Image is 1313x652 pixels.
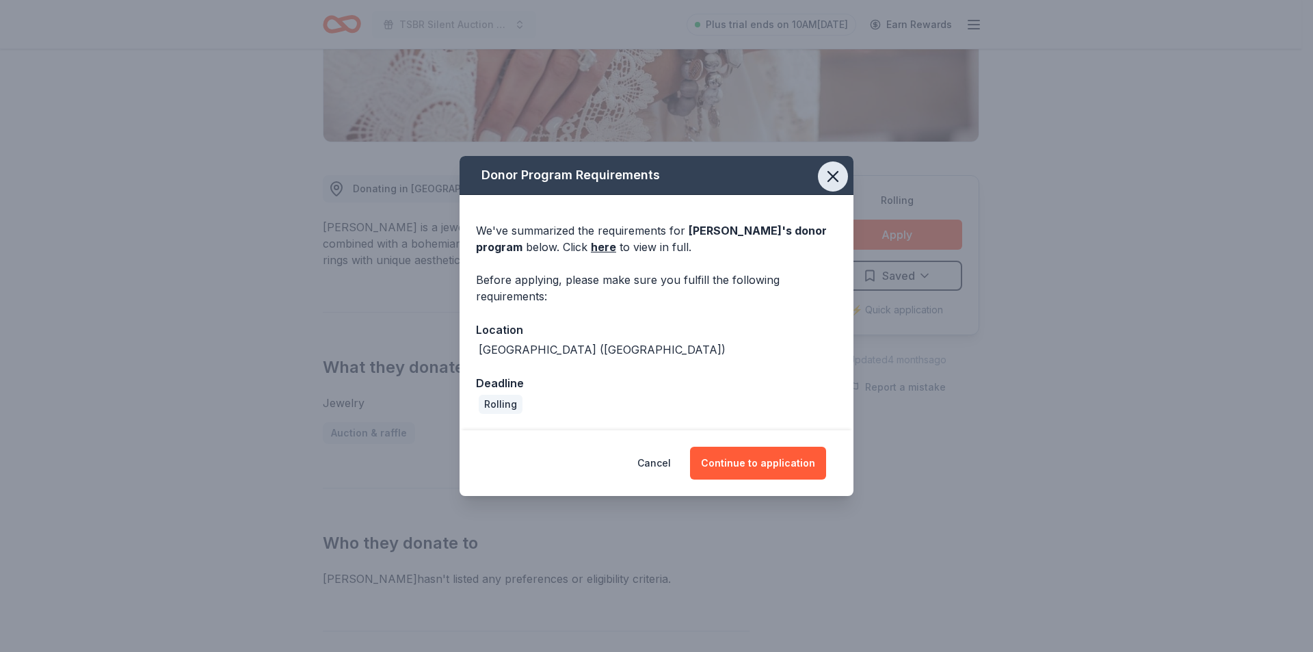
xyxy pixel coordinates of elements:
[476,272,837,304] div: Before applying, please make sure you fulfill the following requirements:
[460,156,853,195] div: Donor Program Requirements
[637,447,671,480] button: Cancel
[476,374,837,392] div: Deadline
[476,222,837,255] div: We've summarized the requirements for below. Click to view in full.
[690,447,826,480] button: Continue to application
[591,239,616,255] a: here
[479,341,726,358] div: [GEOGRAPHIC_DATA] ([GEOGRAPHIC_DATA])
[476,321,837,339] div: Location
[479,395,522,414] div: Rolling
